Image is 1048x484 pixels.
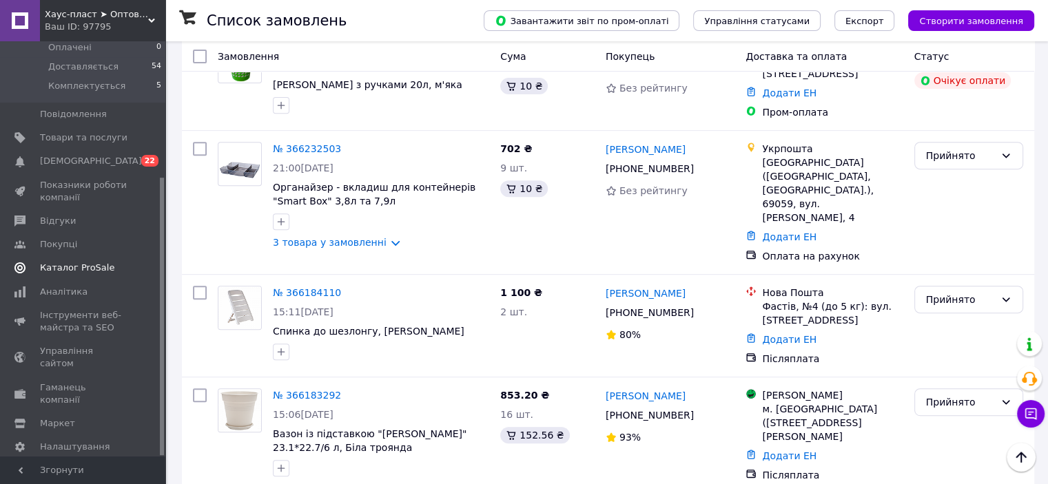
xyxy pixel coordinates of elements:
div: 10 ₴ [500,78,548,94]
span: 5 [156,80,161,92]
a: Додати ЕН [762,231,816,242]
span: Доставка та оплата [746,51,847,62]
a: № 366183292 [273,390,341,401]
span: Аналітика [40,286,88,298]
span: 1 100 ₴ [500,287,542,298]
a: [PERSON_NAME] [606,286,686,300]
div: Прийнято [926,148,995,163]
span: Налаштування [40,441,110,453]
span: Замовлення [218,51,279,62]
span: 702 ₴ [500,143,532,154]
span: Завантажити звіт по пром-оплаті [495,14,668,27]
span: Експорт [845,16,884,26]
h1: Список замовлень [207,12,347,29]
span: Повідомлення [40,108,107,120]
a: Додати ЕН [762,334,816,345]
a: Вазон із підставкою "[PERSON_NAME]" 23.1*22.7/6 л, Біла троянда [273,428,466,453]
div: 10 ₴ [500,180,548,197]
span: Гаманець компанії [40,381,127,406]
div: [PERSON_NAME] [762,388,903,402]
div: Очікує оплати [914,72,1011,89]
span: [DEMOGRAPHIC_DATA] [40,155,142,167]
span: Без рейтингу [619,185,688,196]
span: Статус [914,51,949,62]
div: Прийнято [926,394,995,410]
a: Спинка до шезлонгу, [PERSON_NAME] [273,326,464,337]
span: 16 шт. [500,409,533,420]
div: 152.56 ₴ [500,427,569,443]
span: 0 [156,41,161,54]
div: Оплата на рахунок [762,249,903,263]
a: [PERSON_NAME] [606,143,686,156]
img: Фото товару [218,286,261,329]
img: Фото товару [218,389,261,431]
span: Покупці [40,238,77,251]
a: Органайзер - вкладиш для контейнерів "Smart Box" 3,8л та 7,9л [273,182,475,207]
span: [PHONE_NUMBER] [606,163,694,174]
span: Оплачені [48,41,92,54]
span: 93% [619,432,641,443]
a: [PERSON_NAME] з ручками 20л, м'яка [273,79,462,90]
span: Cума [500,51,526,62]
a: Додати ЕН [762,87,816,98]
span: 15:06[DATE] [273,409,333,420]
button: Завантажити звіт по пром-оплаті [484,10,679,31]
span: 54 [152,61,161,73]
div: Прийнято [926,292,995,307]
a: 3 товара у замовленні [273,237,387,248]
div: Пром-оплата [762,105,903,119]
img: Фото товару [218,148,261,180]
a: Фото товару [218,388,262,432]
a: № 366184110 [273,287,341,298]
span: Доставляється [48,61,119,73]
span: Відгуки [40,215,76,227]
a: Створити замовлення [894,14,1034,25]
span: Без рейтингу [619,83,688,94]
div: Післяплата [762,352,903,366]
span: Комплектується [48,80,125,92]
div: Укрпошта [762,142,903,156]
div: [GEOGRAPHIC_DATA] ([GEOGRAPHIC_DATA], [GEOGRAPHIC_DATA].), 69059, вул. [PERSON_NAME], 4 [762,156,903,224]
span: [PHONE_NUMBER] [606,307,694,318]
button: Створити замовлення [908,10,1034,31]
a: Додати ЕН [762,450,816,461]
div: Нова Пошта [762,286,903,299]
a: Фото товару [218,286,262,330]
button: Чат з покупцем [1017,400,1045,428]
span: 21:00[DATE] [273,162,333,173]
a: [PERSON_NAME] [606,389,686,403]
span: Каталог ProSale [40,262,114,274]
div: Фастів, №4 (до 5 кг): вул. [STREET_ADDRESS] [762,299,903,327]
span: Хаус-пласт ➤ Оптовий склад госптоварів [45,8,148,21]
span: Показники роботи компанії [40,179,127,204]
div: Післяплата [762,468,903,482]
span: Покупець [606,51,655,62]
span: Інструменти веб-майстра та SEO [40,309,127,334]
button: Наверх [1007,443,1036,472]
div: Ваш ID: 97795 [45,21,165,33]
button: Управління статусами [693,10,821,31]
span: 15:11[DATE] [273,306,333,317]
span: 853.20 ₴ [500,390,549,401]
span: [PHONE_NUMBER] [606,410,694,421]
span: 2 шт. [500,306,527,317]
a: № 366232503 [273,143,341,154]
span: 22 [141,155,158,167]
div: м. [GEOGRAPHIC_DATA] ([STREET_ADDRESS][PERSON_NAME] [762,402,903,443]
a: Фото товару [218,142,262,186]
button: Експорт [834,10,895,31]
span: Управління сайтом [40,345,127,370]
span: 80% [619,329,641,340]
span: 9 шт. [500,162,527,173]
span: Маркет [40,417,75,430]
span: Створити замовлення [919,16,1023,26]
span: Товари та послуги [40,131,127,144]
span: Управління статусами [704,16,810,26]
